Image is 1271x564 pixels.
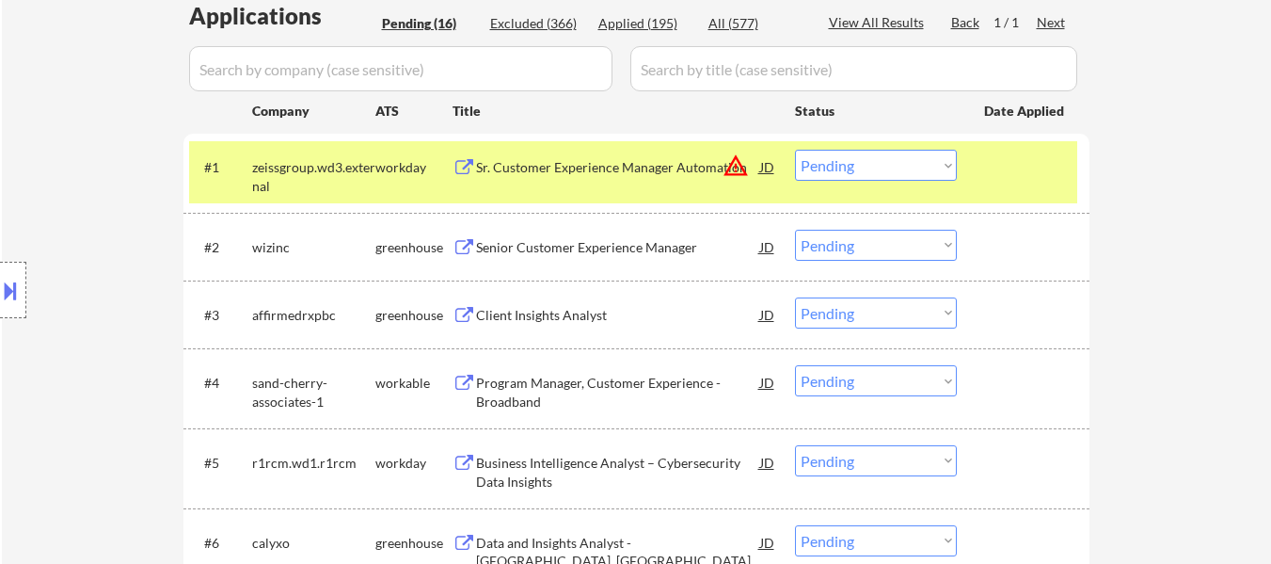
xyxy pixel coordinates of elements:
div: All (577) [708,14,802,33]
div: Applications [189,5,375,27]
div: greenhouse [375,238,453,257]
div: View All Results [829,13,929,32]
div: calyxo [252,534,375,553]
div: Title [453,102,777,121]
div: 1 / 1 [993,13,1037,32]
div: Program Manager, Customer Experience - Broadband [476,374,760,411]
div: ATS [375,102,453,121]
div: workable [375,374,453,393]
div: Sr. Customer Experience Manager Automation [476,158,760,177]
div: Next [1037,13,1067,32]
div: Applied (195) [598,14,692,33]
div: workday [375,454,453,473]
div: JD [758,525,777,559]
div: JD [758,230,777,264]
div: JD [758,445,777,479]
div: Client Insights Analyst [476,306,760,325]
button: warning_amber [723,153,749,179]
div: Status [795,93,957,127]
input: Search by title (case sensitive) [630,46,1077,91]
div: JD [758,365,777,399]
div: Date Applied [984,102,1067,121]
div: Back [951,13,981,32]
div: Excluded (366) [490,14,584,33]
div: JD [758,298,777,331]
div: Pending (16) [382,14,476,33]
div: Senior Customer Experience Manager [476,238,760,257]
div: Company [252,102,375,121]
div: #6 [204,534,237,553]
div: workday [375,158,453,177]
div: greenhouse [375,306,453,325]
div: JD [758,150,777,184]
input: Search by company (case sensitive) [189,46,612,91]
div: Business Intelligence Analyst – Cybersecurity Data Insights [476,454,760,491]
div: greenhouse [375,534,453,553]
